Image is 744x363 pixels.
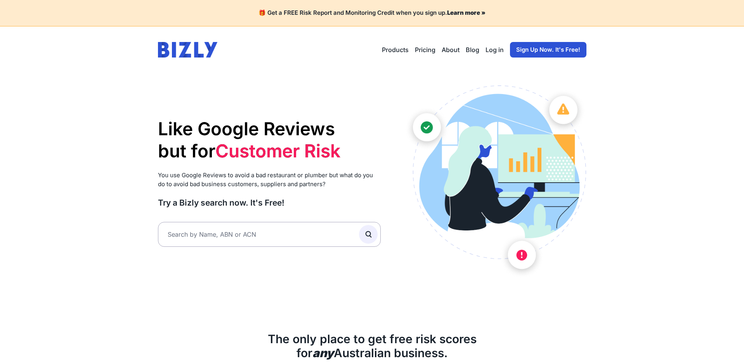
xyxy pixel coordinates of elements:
[158,118,381,162] h1: Like Google Reviews but for
[9,9,735,17] h4: 🎁 Get a FREE Risk Report and Monitoring Credit when you sign up.
[382,45,409,54] button: Products
[442,45,460,54] a: About
[510,42,586,58] a: Sign Up Now. It's Free!
[466,45,479,54] a: Blog
[312,346,334,360] b: any
[215,140,340,162] li: Customer Risk
[158,171,381,188] p: You use Google Reviews to avoid a bad restaurant or plumber but what do you do to avoid bad busin...
[158,332,586,360] h2: The only place to get free risk scores for Australian business.
[447,9,486,16] a: Learn more »
[415,45,435,54] a: Pricing
[158,222,381,247] input: Search by Name, ABN or ACN
[158,197,381,208] h3: Try a Bizly search now. It's Free!
[486,45,504,54] a: Log in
